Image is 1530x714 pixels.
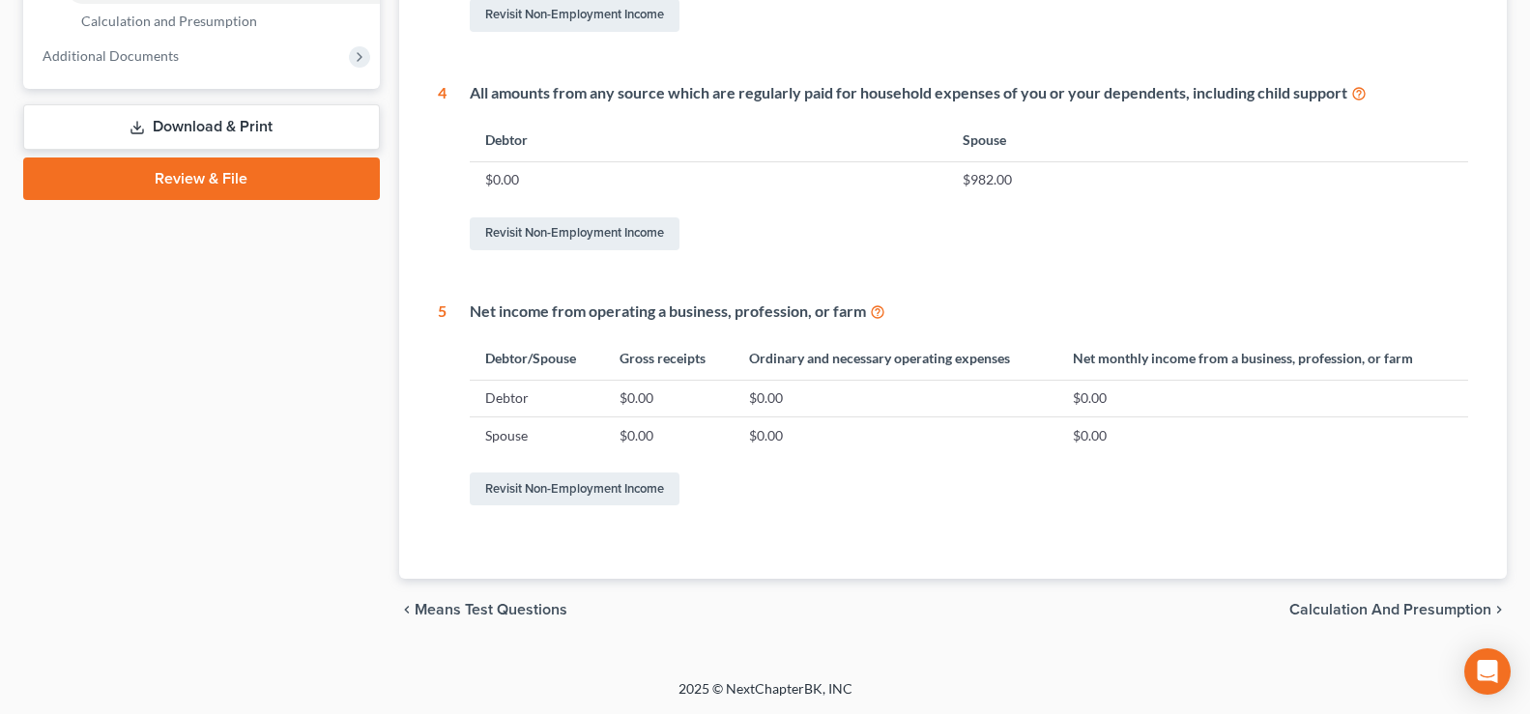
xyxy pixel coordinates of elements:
[1057,338,1468,380] th: Net monthly income from a business, profession, or farm
[470,380,605,416] td: Debtor
[23,157,380,200] a: Review & File
[1491,602,1507,617] i: chevron_right
[947,161,1468,198] td: $982.00
[470,217,679,250] a: Revisit Non-Employment Income
[734,380,1056,416] td: $0.00
[1289,602,1491,617] span: Calculation and Presumption
[81,13,257,29] span: Calculation and Presumption
[399,602,415,617] i: chevron_left
[470,417,605,454] td: Spouse
[470,161,947,198] td: $0.00
[470,338,605,380] th: Debtor/Spouse
[215,679,1316,714] div: 2025 © NextChapterBK, INC
[1464,648,1511,695] div: Open Intercom Messenger
[470,472,679,505] a: Revisit Non-Employment Income
[1289,602,1507,617] button: Calculation and Presumption chevron_right
[734,338,1056,380] th: Ordinary and necessary operating expenses
[604,380,734,416] td: $0.00
[470,82,1468,104] div: All amounts from any source which are regularly paid for household expenses of you or your depend...
[947,120,1468,161] th: Spouse
[23,104,380,150] a: Download & Print
[1057,380,1468,416] td: $0.00
[399,602,567,617] button: chevron_left Means Test Questions
[470,300,1468,323] div: Net income from operating a business, profession, or farm
[438,300,447,510] div: 5
[43,47,179,64] span: Additional Documents
[415,602,567,617] span: Means Test Questions
[604,417,734,454] td: $0.00
[66,4,380,39] a: Calculation and Presumption
[1057,417,1468,454] td: $0.00
[438,82,447,254] div: 4
[604,338,734,380] th: Gross receipts
[734,417,1056,454] td: $0.00
[470,120,947,161] th: Debtor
